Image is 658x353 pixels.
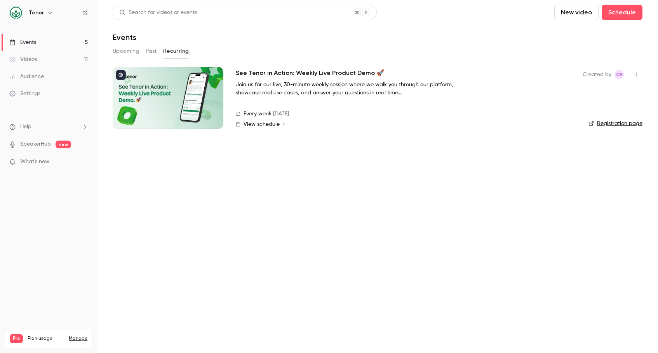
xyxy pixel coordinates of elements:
span: CB [616,70,623,79]
span: Every week [244,110,272,118]
a: View schedule [236,121,570,127]
li: help-dropdown-opener [9,123,88,131]
span: Chloe Beard [614,70,624,79]
button: Past [146,45,157,57]
button: New video [554,5,599,20]
span: Pro [10,334,23,343]
h6: Tenor [29,9,44,17]
button: Recurring [163,45,189,57]
div: Events [9,38,36,46]
button: Upcoming [113,45,139,57]
span: Created by [583,70,611,79]
span: new [56,141,71,148]
a: Registration page [588,120,642,127]
div: Videos [9,56,37,63]
span: What's new [20,158,49,166]
h1: Events [113,33,136,42]
button: Schedule [602,5,642,20]
a: See Tenor in Action: Weekly Live Product Demo 🚀 [236,68,384,78]
iframe: Noticeable Trigger [78,158,88,165]
div: Search for videos or events [119,9,197,17]
span: Plan usage [28,336,64,342]
a: SpeakerHub [20,140,51,148]
p: Join us for our live, 30-minute weekly session where we walk you through our platform, showcase r... [236,81,469,97]
div: Audience [9,73,44,80]
img: Tenor [10,7,22,19]
div: Settings [9,90,40,97]
span: View schedule [244,122,280,127]
span: [DATE] [273,110,289,118]
a: Manage [69,336,87,342]
span: Help [20,123,31,131]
